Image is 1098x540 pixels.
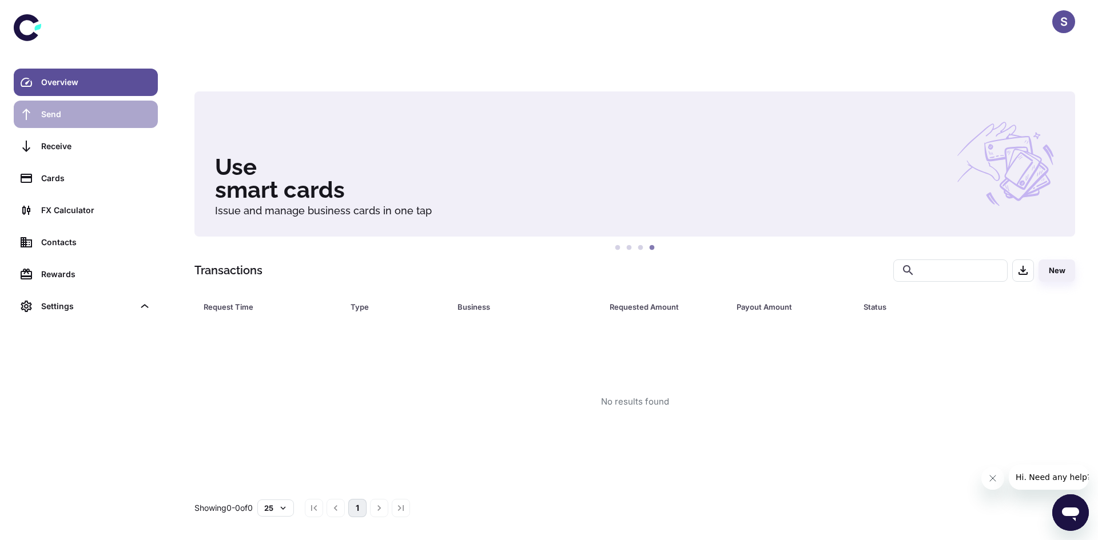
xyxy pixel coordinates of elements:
[41,300,134,313] div: Settings
[14,165,158,192] a: Cards
[601,395,669,409] div: No results found
[41,236,151,249] div: Contacts
[610,299,723,315] span: Requested Amount
[204,299,322,315] div: Request Time
[981,467,1004,490] iframe: Close message
[351,299,428,315] div: Type
[737,299,850,315] span: Payout Amount
[204,299,337,315] span: Request Time
[194,502,253,514] p: Showing 0-0 of 0
[348,499,367,517] button: page 1
[14,101,158,128] a: Send
[41,76,151,89] div: Overview
[612,242,623,254] button: 1
[351,299,443,315] span: Type
[646,242,658,254] button: 4
[623,242,635,254] button: 2
[14,133,158,160] a: Receive
[635,242,646,254] button: 3
[610,299,708,315] div: Requested Amount
[14,69,158,96] a: Overview
[41,108,151,121] div: Send
[215,206,1055,216] h6: Issue and manage business cards in one tap
[737,299,835,315] div: Payout Amount
[14,229,158,256] a: Contacts
[864,299,1028,315] span: Status
[864,299,1013,315] div: Status
[1039,259,1075,282] button: New
[257,499,294,517] button: 25
[1009,465,1089,490] iframe: Message from company
[41,268,151,281] div: Rewards
[41,204,151,217] div: FX Calculator
[303,499,412,517] nav: pagination navigation
[14,197,158,224] a: FX Calculator
[194,262,262,279] h1: Transactions
[215,155,1055,201] h3: Use smart cards
[14,261,158,288] a: Rewards
[1052,10,1075,33] button: S
[41,140,151,153] div: Receive
[41,172,151,185] div: Cards
[7,8,82,17] span: Hi. Need any help?
[14,293,158,320] div: Settings
[1052,494,1089,531] iframe: Button to launch messaging window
